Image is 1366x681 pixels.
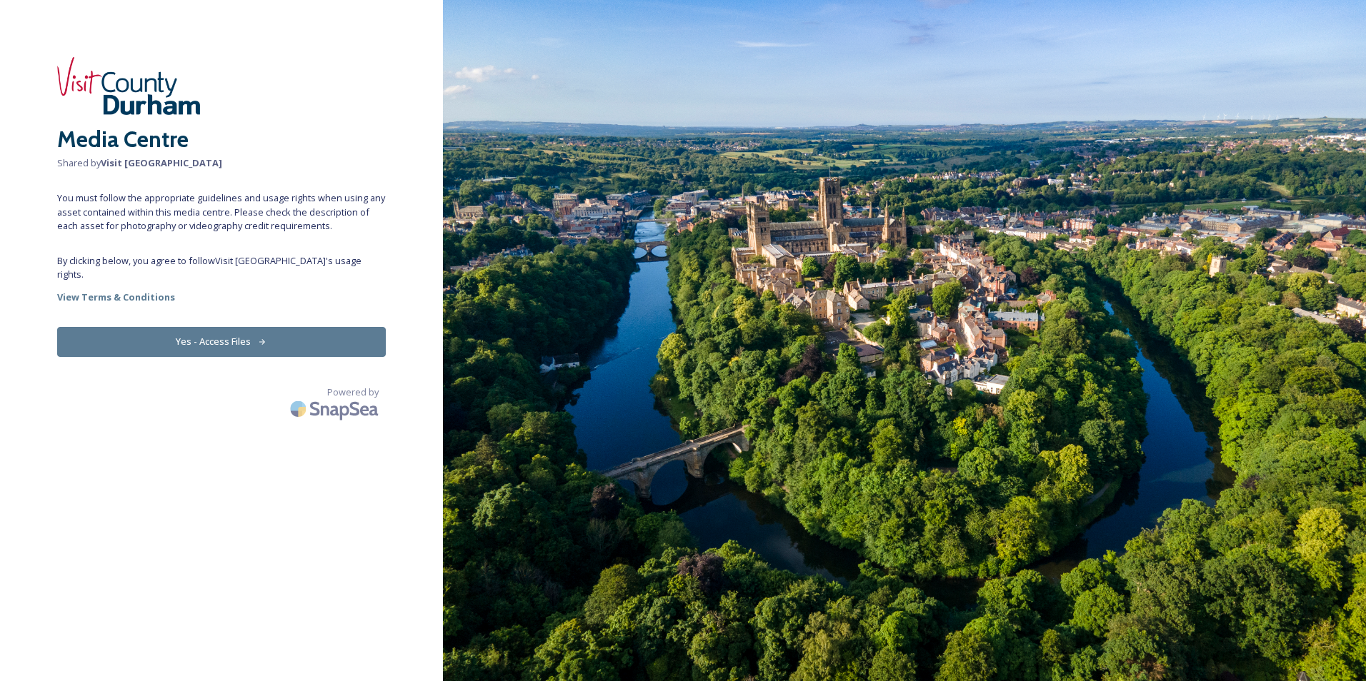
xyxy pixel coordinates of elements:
button: Yes - Access Files [57,327,386,356]
img: header-logo.png [57,57,200,115]
strong: View Terms & Conditions [57,291,175,303]
span: Shared by [57,156,386,170]
img: SnapSea Logo [286,392,386,425]
span: You must follow the appropriate guidelines and usage rights when using any asset contained within... [57,191,386,233]
span: By clicking below, you agree to follow Visit [GEOGRAPHIC_DATA] 's usage rights. [57,254,386,281]
span: Powered by [327,385,379,399]
a: View Terms & Conditions [57,288,386,306]
h2: Media Centre [57,122,386,156]
strong: Visit [GEOGRAPHIC_DATA] [101,156,222,169]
